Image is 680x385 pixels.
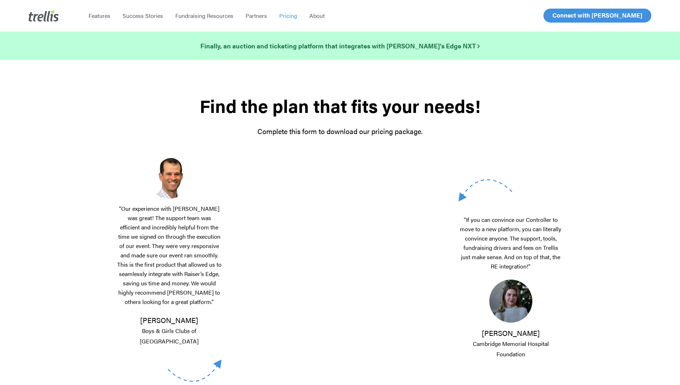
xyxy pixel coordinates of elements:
[200,41,480,51] a: Finally, an auction and ticketing platform that integrates with [PERSON_NAME]’s Edge NXT
[117,204,222,315] p: “Our experience with [PERSON_NAME] was great! The support team was efficient and incredibly helpf...
[552,11,642,19] span: Connect with [PERSON_NAME]
[473,339,549,358] span: Cambridge Memorial Hospital Foundation
[200,41,480,50] strong: Finally, an auction and ticketing platform that integrates with [PERSON_NAME]’s Edge NXT
[123,11,163,20] span: Success Stories
[29,10,59,22] img: Trellis
[117,126,563,136] p: Complete this form to download our pricing package.
[116,12,169,19] a: Success Stories
[89,11,110,20] span: Features
[140,327,199,345] span: Boys & Girls Clubs of [GEOGRAPHIC_DATA]
[175,11,233,20] span: Fundraising Resources
[543,9,651,23] a: Connect with [PERSON_NAME]
[303,12,331,19] a: About
[148,156,191,199] img: Screenshot-2025-03-18-at-2.39.01%E2%80%AFPM.png
[246,11,267,20] span: Partners
[279,11,297,20] span: Pricing
[169,12,239,19] a: Fundraising Resources
[82,12,116,19] a: Features
[117,315,222,346] p: [PERSON_NAME]
[309,11,325,20] span: About
[239,12,273,19] a: Partners
[489,280,532,323] img: 1700858054423.jpeg
[458,215,563,280] p: "If you can convince our Controller to move to a new platform, you can literally convince anyone....
[458,328,563,359] p: [PERSON_NAME]
[273,12,303,19] a: Pricing
[253,242,427,296] iframe: Form 0
[200,93,480,118] strong: Find the plan that fits your needs!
